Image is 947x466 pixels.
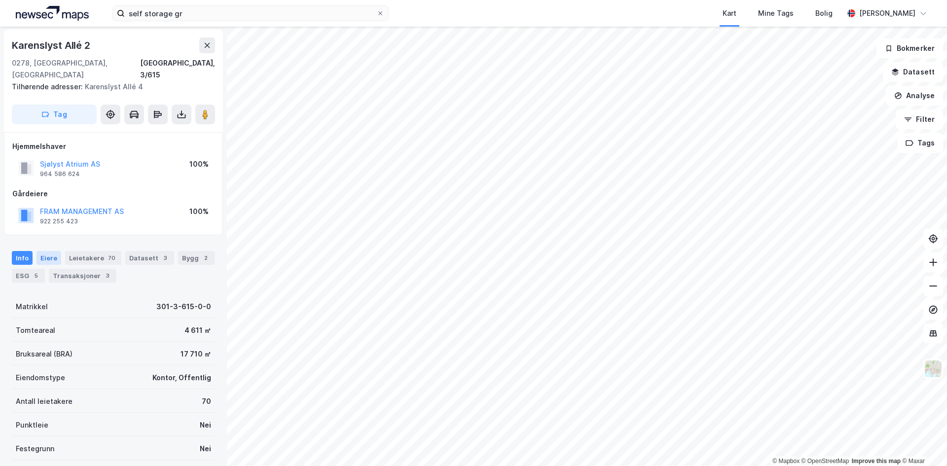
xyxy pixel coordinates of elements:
div: Transaksjoner [49,269,116,283]
div: Nei [200,419,211,431]
a: Mapbox [772,458,800,465]
span: Tilhørende adresser: [12,82,85,91]
div: Nei [200,443,211,455]
div: 4 611 ㎡ [184,324,211,336]
div: Info [12,251,33,265]
div: 100% [189,206,209,217]
button: Datasett [883,62,943,82]
div: 70 [106,253,117,263]
div: Kart [723,7,736,19]
div: Eiere [36,251,61,265]
div: [GEOGRAPHIC_DATA], 3/615 [140,57,215,81]
div: Hjemmelshaver [12,141,215,152]
div: ESG [12,269,45,283]
div: Kontrollprogram for chat [898,419,947,466]
div: Datasett [125,251,174,265]
img: logo.a4113a55bc3d86da70a041830d287a7e.svg [16,6,89,21]
div: Bolig [815,7,833,19]
button: Tags [897,133,943,153]
div: Punktleie [16,419,48,431]
a: OpenStreetMap [801,458,849,465]
div: Bygg [178,251,215,265]
div: Matrikkel [16,301,48,313]
button: Analyse [886,86,943,106]
div: Karenslyst Allé 2 [12,37,92,53]
div: Gårdeiere [12,188,215,200]
div: 70 [202,395,211,407]
div: 5 [31,271,41,281]
div: Bruksareal (BRA) [16,348,73,360]
input: Søk på adresse, matrikkel, gårdeiere, leietakere eller personer [125,6,376,21]
div: Eiendomstype [16,372,65,384]
img: Z [924,359,943,378]
div: 3 [160,253,170,263]
div: 301-3-615-0-0 [156,301,211,313]
button: Filter [896,109,943,129]
div: Mine Tags [758,7,794,19]
a: Improve this map [852,458,901,465]
div: Festegrunn [16,443,54,455]
div: 2 [201,253,211,263]
div: 964 586 624 [40,170,80,178]
div: Tomteareal [16,324,55,336]
div: Karenslyst Allé 4 [12,81,207,93]
div: Leietakere [65,251,121,265]
button: Tag [12,105,97,124]
button: Bokmerker [876,38,943,58]
div: 17 710 ㎡ [181,348,211,360]
div: 0278, [GEOGRAPHIC_DATA], [GEOGRAPHIC_DATA] [12,57,140,81]
div: 922 255 423 [40,217,78,225]
div: Kontor, Offentlig [152,372,211,384]
div: 3 [103,271,112,281]
div: 100% [189,158,209,170]
div: Antall leietakere [16,395,73,407]
div: [PERSON_NAME] [859,7,915,19]
iframe: Chat Widget [898,419,947,466]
